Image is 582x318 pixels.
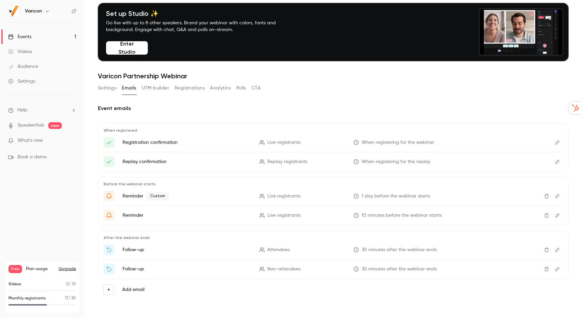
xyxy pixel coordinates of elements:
button: Registrations [175,83,205,94]
button: Edit [552,210,563,221]
h6: Varicon [25,8,42,15]
span: Non-attendees [267,266,300,273]
button: Edit [552,137,563,148]
p: After the webinar ends [104,235,563,240]
button: Analytics [210,83,231,94]
p: Videos [8,281,21,287]
span: 1 day before the webinar starts [362,193,430,200]
span: Live registrants [267,193,300,200]
p: Follow-up [123,246,251,253]
div: Events [8,33,31,40]
button: Polls [236,83,246,94]
img: Varicon [8,6,19,17]
button: Delete [541,191,552,202]
span: 17 [65,296,68,300]
p: Replay confirmation [123,158,251,165]
p: When registered [104,128,563,133]
li: Watch the replay of {{ event_name }} [104,264,563,274]
button: CTA [252,83,261,94]
span: Help [18,107,27,114]
p: Follow-up [123,266,251,272]
label: Add email [122,286,144,293]
button: Edit [552,191,563,202]
h1: Varicon Partnership Webinar [98,72,568,80]
span: Live registrants [267,139,300,146]
h4: Set up Studio ✨ [106,9,292,18]
span: Plan usage [26,266,55,272]
button: Delete [541,264,552,274]
span: Book a demo [18,154,47,161]
span: Attendees [267,246,290,254]
button: Emails [122,83,136,94]
span: new [48,122,62,129]
button: Settings [98,83,116,94]
span: 0 [66,282,69,286]
iframe: Noticeable Trigger [68,138,76,144]
li: help-dropdown-opener [8,107,76,114]
div: Audience [8,63,38,70]
p: Reminder [123,212,251,219]
button: UTM builder [142,83,169,94]
button: Upgrade [59,266,76,272]
p: Reminder [123,192,251,200]
span: 10 minutes before the webinar starts [362,212,442,219]
span: 30 minutes after the webinar ends [362,246,437,254]
p: Registration confirmation [123,139,251,146]
span: Live registrants [267,212,300,219]
p: / 10 [66,281,76,287]
div: Settings [8,78,35,85]
li: {{ event_name }} is about to go live [104,210,563,221]
span: Free [8,265,22,273]
li: Thanks for attending {{ event_name }} [104,244,563,255]
span: 30 minutes after the webinar ends [362,266,437,273]
div: Videos [8,48,32,55]
button: Delete [541,244,552,255]
button: Edit [552,244,563,255]
button: Edit [552,156,563,167]
li: Get Ready for '{{ event_name }}' tomorrow! [104,191,563,202]
p: Before the webinar starts [104,181,563,187]
li: Here's your access link to {{ event_name }}! [104,137,563,148]
button: Delete [541,210,552,221]
button: Edit [552,264,563,274]
span: When registering for the webinar [362,139,434,146]
p: Go live with up to 8 other speakers. Brand your webinar with colors, fonts and background. Engage... [106,20,292,33]
li: Here's your access link to {{ event_name }}! [104,156,563,167]
h2: Event emails [98,104,568,112]
p: Monthly registrants [8,295,46,301]
span: Replay registrants [267,158,307,165]
span: What's new [18,137,43,144]
p: / 30 [65,295,76,301]
span: Custom [146,192,169,200]
span: When registering for the replay [362,158,430,165]
button: Enter Studio [106,41,148,55]
a: SpeakerHub [18,122,44,129]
